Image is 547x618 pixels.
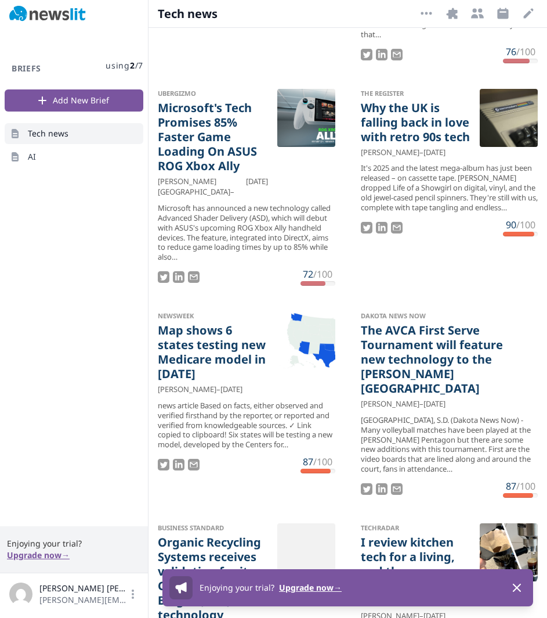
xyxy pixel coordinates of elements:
[361,89,471,98] div: The Register
[158,89,268,98] div: Ubergizmo
[158,203,335,262] div: Microsoft has announced a new technology called Advanced Shader Delivery (ASD), which will debut ...
[28,151,36,163] span: AI
[39,594,127,606] span: [PERSON_NAME][EMAIL_ADDRESS][DOMAIN_NAME]
[158,176,246,197] span: [PERSON_NAME][GEOGRAPHIC_DATA] –
[506,480,516,493] span: 87
[506,45,516,58] span: 76
[9,6,86,22] img: Newslit
[313,268,332,281] span: /100
[361,398,423,409] span: [PERSON_NAME] –
[158,401,335,450] div: news article Based on facts, either observed and verified firsthand by the reporter, or reported ...
[158,523,268,533] div: Business Standard
[158,311,268,321] div: Newsweek
[158,384,220,395] span: [PERSON_NAME] –
[188,271,200,283] img: Email story
[376,49,387,60] img: LinkedIn Share
[39,583,127,594] span: [PERSON_NAME] [PERSON_NAME]
[7,549,70,561] button: Upgrade now
[361,415,538,474] div: [GEOGRAPHIC_DATA], S.D. (Dakota News Now) - Many volleyball matches have been played at the [PERS...
[423,147,445,158] time: [DATE]
[391,222,403,233] img: Email story
[361,49,372,60] img: Tweet
[130,60,135,71] span: 2
[313,455,332,468] span: /100
[5,63,48,74] h3: Briefs
[391,483,403,495] img: Email story
[158,459,169,470] img: Tweet
[376,222,387,233] img: LinkedIn Share
[361,100,471,144] a: Why the UK is falling back in love with retro 90s tech
[28,128,68,139] span: Tech news
[173,271,184,283] img: LinkedIn Share
[200,582,274,593] span: Enjoying your trial?
[516,480,535,493] span: /100
[220,384,242,395] time: [DATE]
[158,100,268,173] a: Microsoft's Tech Promises 85% Faster Game Loading On ASUS ROG Xbox Ally
[361,311,529,321] div: Dakota News Now
[376,483,387,495] img: LinkedIn Share
[106,60,143,71] span: using / 7
[9,583,139,606] button: [PERSON_NAME] [PERSON_NAME][PERSON_NAME][EMAIL_ADDRESS][DOMAIN_NAME]
[516,45,535,58] span: /100
[188,459,200,470] img: Email story
[334,582,342,593] span: →
[7,538,141,549] span: Enjoying your trial?
[423,398,445,409] time: [DATE]
[361,523,471,533] div: TechRadar
[361,483,372,495] img: Tweet
[5,89,143,112] button: Add New Brief
[391,49,403,60] img: Email story
[279,582,342,594] button: Upgrade now
[361,323,529,396] a: The AVCA First Serve Tournament will feature new technology to the [PERSON_NAME][GEOGRAPHIC_DATA]
[61,549,70,560] span: →
[158,323,268,381] a: Map shows 6 states testing new Medicare model in [DATE]
[5,123,143,144] a: Tech news
[361,163,538,212] div: It's 2025 and the latest mega-album has just been released – on cassette tape. [PERSON_NAME] drop...
[361,147,423,158] span: [PERSON_NAME] –
[506,218,516,231] span: 90
[158,271,169,283] img: Tweet
[303,268,313,281] span: 72
[246,176,268,197] time: [DATE]
[173,459,184,470] img: LinkedIn Share
[361,222,372,233] img: Tweet
[158,6,219,22] span: Tech news
[5,146,143,167] a: AI
[516,218,535,231] span: /100
[361,535,471,608] a: I review kitchen tech for a living, and these are my top 3 cheap coffee makers
[303,455,313,468] span: 87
